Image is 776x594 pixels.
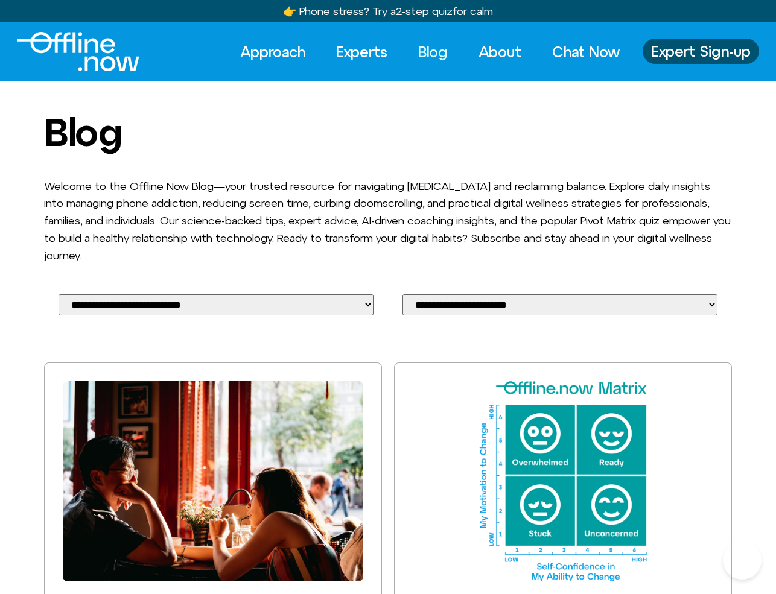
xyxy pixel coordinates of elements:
a: Chat Now [541,39,631,65]
select: Select Your Blog Post Category [59,294,374,315]
a: Blog [407,39,459,65]
span: Expert Sign-up [651,43,751,59]
img: Image for Recovering Confidence After Dating App Overload. Two people on a date [63,381,363,581]
img: Illustration of the Offline.now Matrix, a digital wellbeing tool based on digital wellbeing and h... [413,381,713,581]
a: Experts [325,39,398,65]
a: Expert Sign-up [643,39,759,64]
u: 2-step quiz [396,5,453,17]
h1: Blog [44,111,732,153]
nav: Menu [229,39,631,65]
a: Approach [229,39,316,65]
span: Welcome to the Offline Now Blog—your trusted resource for navigating [MEDICAL_DATA] and reclaimin... [44,180,731,262]
a: 👉 Phone stress? Try a2-step quizfor calm [283,5,493,17]
iframe: Botpress [723,541,762,580]
div: Logo [17,32,119,71]
img: offline.now [17,32,139,71]
a: About [468,39,532,65]
select: Select Your Blog Post Tag [402,294,717,315]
